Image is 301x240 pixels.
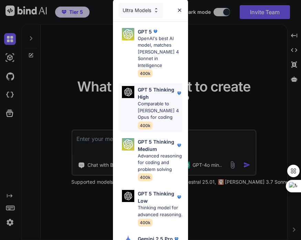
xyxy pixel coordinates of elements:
span: 400k [138,69,153,77]
img: Pick Models [122,138,134,151]
img: premium [152,28,159,35]
span: 400k [138,122,153,129]
p: GPT 5 Thinking Medium [138,138,176,153]
img: close [177,7,183,13]
div: Ultra Models [118,3,163,18]
img: premium [176,90,183,97]
img: Pick Models [153,7,159,13]
p: GPT 5 [138,28,152,35]
p: GPT 5 Thinking Low [138,190,176,204]
img: Pick Models [122,86,134,98]
img: premium [176,194,183,201]
span: 400k [138,219,153,227]
p: Advanced reasoning for coding and problem solving [138,153,183,173]
p: OpenAI's best AI model, matches [PERSON_NAME] 4 Sonnet in Intelligence [138,35,183,69]
span: 400k [138,173,153,181]
p: GPT 5 Thinking High [138,86,176,100]
img: premium [176,142,183,149]
img: Pick Models [122,190,134,202]
img: Pick Models [122,28,134,40]
p: Comparable to [PERSON_NAME] 4 Opus for coding [138,100,183,121]
p: Thinking model for advanced reasoning. [138,204,183,218]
